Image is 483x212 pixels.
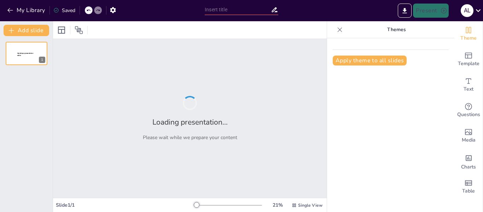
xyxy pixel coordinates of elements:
div: Add a table [454,174,483,200]
div: A L [461,4,473,17]
button: Apply theme to all slides [333,56,407,65]
div: Slide 1 / 1 [56,202,194,208]
div: Add charts and graphs [454,149,483,174]
h2: Loading presentation... [152,117,228,127]
button: My Library [5,5,48,16]
div: 21 % [269,202,286,208]
button: Present [413,4,448,18]
span: Text [464,85,473,93]
button: A L [461,4,473,18]
button: Export to PowerPoint [398,4,412,18]
span: Media [462,136,476,144]
span: Single View [298,202,322,208]
span: Charts [461,163,476,171]
div: Add images, graphics, shapes or video [454,123,483,149]
div: Saved [53,7,75,14]
div: Add ready made slides [454,47,483,72]
span: Template [458,60,479,68]
div: Layout [56,24,67,36]
span: Sendsteps presentation editor [17,52,33,56]
input: Insert title [205,5,271,15]
div: Change the overall theme [454,21,483,47]
div: Add text boxes [454,72,483,98]
span: Theme [460,34,477,42]
div: Get real-time input from your audience [454,98,483,123]
p: Themes [345,21,447,38]
div: 1 [6,42,47,65]
span: Position [75,26,83,34]
button: Add slide [4,25,49,36]
span: Table [462,187,475,195]
div: 1 [39,57,45,63]
span: Questions [457,111,480,119]
p: Please wait while we prepare your content [143,134,237,141]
